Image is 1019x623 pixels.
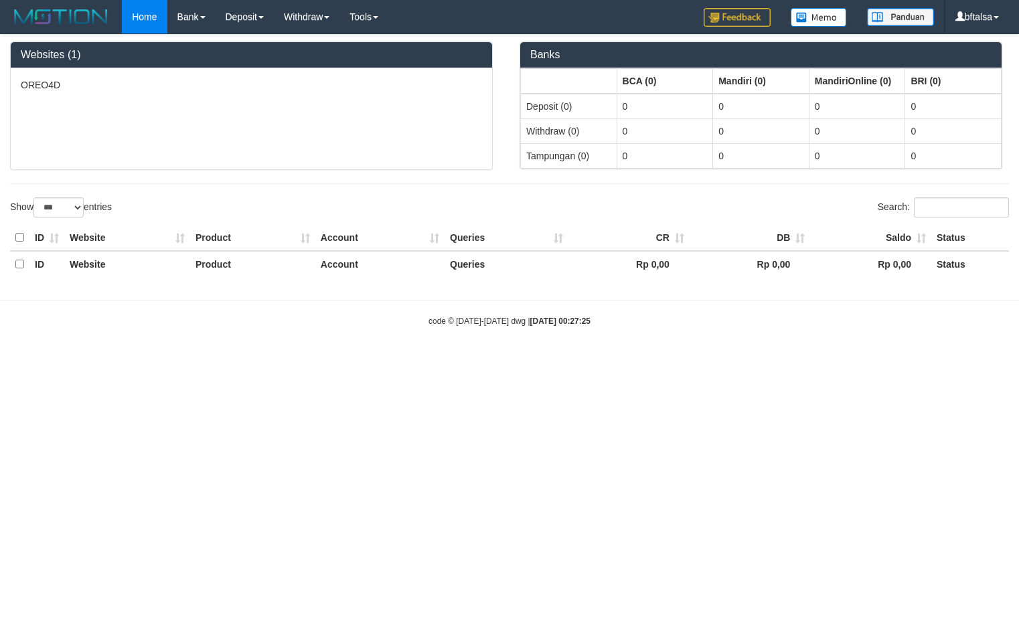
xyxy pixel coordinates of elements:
[809,118,905,143] td: 0
[64,251,190,277] th: Website
[617,143,713,168] td: 0
[530,49,992,61] h3: Banks
[568,251,690,277] th: Rp 0,00
[905,68,1002,94] th: Group: activate to sort column ascending
[10,7,112,27] img: MOTION_logo.png
[521,94,617,119] td: Deposit (0)
[905,118,1002,143] td: 0
[713,143,809,168] td: 0
[530,317,591,326] strong: [DATE] 00:27:25
[810,251,931,277] th: Rp 0,00
[568,225,690,251] th: CR
[21,78,482,92] p: OREO4D
[690,251,811,277] th: Rp 0,00
[809,94,905,119] td: 0
[905,94,1002,119] td: 0
[617,118,713,143] td: 0
[617,68,713,94] th: Group: activate to sort column ascending
[704,8,771,27] img: Feedback.jpg
[931,225,1009,251] th: Status
[521,143,617,168] td: Tampungan (0)
[29,251,64,277] th: ID
[445,225,568,251] th: Queries
[713,118,809,143] td: 0
[10,197,112,217] label: Show entries
[428,317,591,326] small: code © [DATE]-[DATE] dwg |
[29,225,64,251] th: ID
[809,143,905,168] td: 0
[914,197,1009,217] input: Search:
[791,8,847,27] img: Button%20Memo.svg
[521,68,617,94] th: Group: activate to sort column ascending
[521,118,617,143] td: Withdraw (0)
[315,251,445,277] th: Account
[810,225,931,251] th: Saldo
[190,225,315,251] th: Product
[690,225,811,251] th: DB
[21,49,482,61] h3: Websites (1)
[190,251,315,277] th: Product
[64,225,190,251] th: Website
[931,251,1009,277] th: Status
[867,8,934,26] img: panduan.png
[617,94,713,119] td: 0
[445,251,568,277] th: Queries
[878,197,1009,217] label: Search:
[905,143,1002,168] td: 0
[713,68,809,94] th: Group: activate to sort column ascending
[713,94,809,119] td: 0
[315,225,445,251] th: Account
[33,197,84,217] select: Showentries
[809,68,905,94] th: Group: activate to sort column ascending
